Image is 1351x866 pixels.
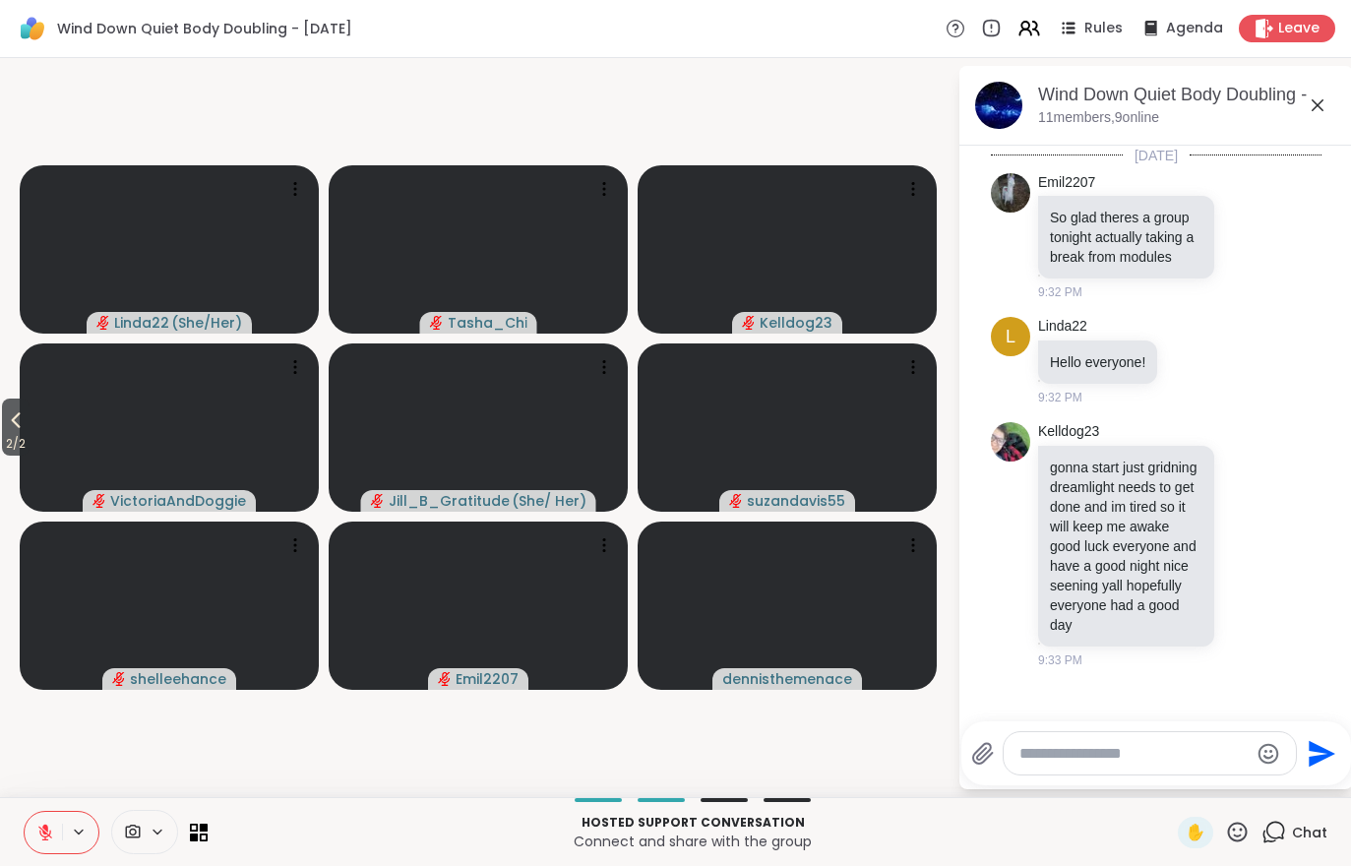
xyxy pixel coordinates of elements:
p: So glad theres a group tonight actually taking a break from modules [1050,208,1202,267]
span: Leave [1278,19,1320,38]
p: 11 members, 9 online [1038,108,1159,128]
img: https://sharewell-space-live.sfo3.digitaloceanspaces.com/user-generated/f837f3be-89e4-4695-8841-a... [991,422,1030,462]
span: 9:32 PM [1038,389,1082,406]
span: Tasha_Chi [448,313,527,333]
span: ✋ [1186,821,1205,844]
span: Kelldog23 [760,313,832,333]
span: Jill_B_Gratitude [389,491,510,511]
span: 9:32 PM [1038,283,1082,301]
span: Emil2207 [456,669,519,689]
span: Rules [1084,19,1123,38]
img: https://sharewell-space-live.sfo3.digitaloceanspaces.com/user-generated/533e235e-f4e9-42f3-ab5a-1... [991,173,1030,213]
div: Wind Down Quiet Body Doubling - [DATE] [1038,83,1337,107]
span: audio-muted [96,316,110,330]
span: VictoriaAndDoggie [110,491,246,511]
span: L [1006,324,1015,350]
p: Hosted support conversation [219,814,1166,832]
span: audio-muted [438,672,452,686]
span: 9:33 PM [1038,651,1082,669]
button: Emoji picker [1257,742,1280,766]
span: audio-muted [92,494,106,508]
a: Linda22 [1038,317,1087,337]
span: ( She/ Her ) [512,491,586,511]
span: Agenda [1166,19,1223,38]
span: shelleehance [130,669,226,689]
span: [DATE] [1123,146,1190,165]
span: suzandavis55 [747,491,845,511]
span: audio-muted [112,672,126,686]
span: audio-muted [729,494,743,508]
p: gonna start just gridning dreamlight needs to get done and im tired so it will keep me awake good... [1050,458,1202,635]
a: Emil2207 [1038,173,1095,193]
p: Connect and share with the group [219,832,1166,851]
p: Hello everyone! [1050,352,1145,372]
span: ( She/Her ) [171,313,242,333]
span: Wind Down Quiet Body Doubling - [DATE] [57,19,352,38]
span: audio-muted [430,316,444,330]
a: Kelldog23 [1038,422,1099,442]
span: 2 / 2 [2,432,30,456]
button: 2/2 [2,399,30,456]
span: Chat [1292,823,1327,842]
img: ShareWell Logomark [16,12,49,45]
span: audio-muted [371,494,385,508]
textarea: Type your message [1019,744,1249,764]
span: audio-muted [742,316,756,330]
span: Linda22 [114,313,169,333]
button: Send [1297,731,1341,775]
span: dennisthemenace [722,669,852,689]
img: Wind Down Quiet Body Doubling - Sunday, Oct 05 [975,82,1022,129]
